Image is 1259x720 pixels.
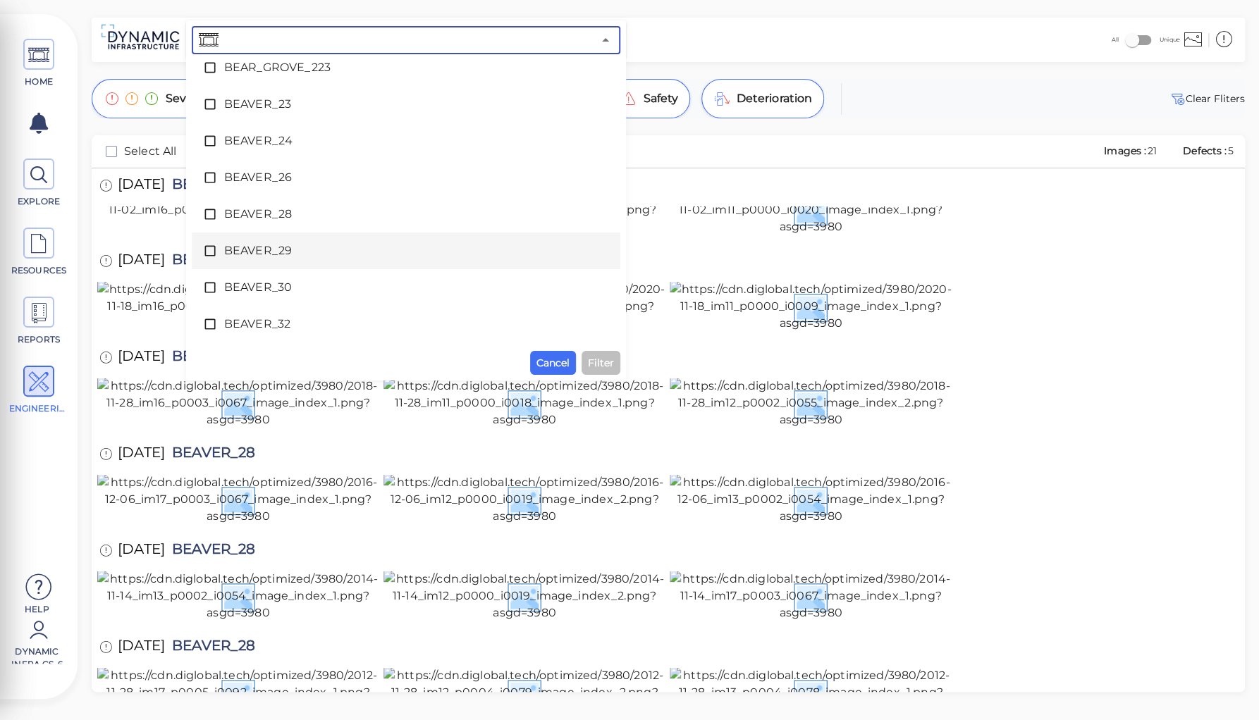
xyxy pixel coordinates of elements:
span: RESOURCES [9,264,69,277]
span: Select All [124,143,177,160]
a: EXPLORE [7,159,70,208]
img: https://cdn.diglobal.tech/optimized/3980/2014-11-14_im13_p0002_i0054_image_index_1.png?asgd=3980 [97,571,379,621]
img: https://cdn.diglobal.tech/optimized/3980/2016-12-06_im12_p0000_i0019_image_index_2.png?asgd=3980 [383,474,665,525]
img: https://cdn.diglobal.tech/optimized/3980/2018-11-28_im12_p0002_i0055_image_index_2.png?asgd=3980 [670,378,952,428]
span: BEAVER_30 [224,279,588,296]
iframe: Chat [1199,657,1248,709]
span: Help [7,603,67,614]
img: https://cdn.diglobal.tech/optimized/3980/2012-11-28_im17_p0005_i0092_image_index_1.png?asgd=3980 [97,667,379,718]
span: [DATE] [118,177,165,196]
span: REPORTS [9,333,69,346]
span: BEAVER_24 [224,132,588,149]
img: https://cdn.diglobal.tech/optimized/3980/2014-11-14_im17_p0003_i0067_image_index_1.png?asgd=3980 [670,571,952,621]
button: Clear Fliters [1169,90,1245,107]
img: https://cdn.diglobal.tech/optimized/3980/2016-12-06_im13_p0002_i0054_image_index_1.png?asgd=3980 [670,474,952,525]
span: Defects : [1181,144,1228,157]
img: https://cdn.diglobal.tech/optimized/3980/2018-11-28_im11_p0000_i0018_image_index_1.png?asgd=3980 [383,378,665,428]
span: ENGINEERING [9,402,69,415]
button: Close [596,30,615,50]
span: BEAVER_28 [165,542,255,561]
span: BEAVER_28 [165,252,255,271]
span: [DATE] [118,349,165,368]
span: Dynamic Infra CS-6 [7,645,67,664]
span: [DATE] [118,445,165,464]
span: 21 [1148,144,1157,157]
span: 5 [1228,144,1234,157]
span: HOME [9,75,69,88]
img: https://cdn.diglobal.tech/optimized/3980/2016-12-06_im17_p0003_i0067_image_index_1.png?asgd=3980 [97,474,379,525]
span: Cancel [536,354,570,371]
span: Filter [588,354,614,371]
span: BEAVER_28 [165,349,255,368]
img: https://cdn.diglobal.tech/optimized/3980/2022-11-02_im11_p0000_i0020_image_index_1.png?asgd=3980 [670,185,952,235]
span: BEAVER_28 [165,638,255,657]
span: Severity [166,90,211,107]
button: Cancel [530,351,576,375]
span: EXPLORE [9,195,69,208]
span: [DATE] [118,638,165,657]
span: BEAVER_29 [224,242,588,259]
span: Safety [643,90,678,107]
span: [DATE] [118,252,165,271]
span: Deterioration [736,90,812,107]
span: BEAR_GROVE_223 [224,59,588,76]
span: Images : [1103,144,1148,157]
span: BEAVER_28 [165,177,255,196]
a: REPORTS [7,297,70,346]
span: BEAVER_28 [224,206,588,223]
span: BEAVER_28 [165,445,255,464]
span: BEAVER_26 [224,169,588,186]
span: [DATE] [118,542,165,561]
img: https://cdn.diglobal.tech/optimized/3980/2012-11-28_im12_p0004_i0079_image_index_2.png?asgd=3980 [383,667,665,718]
a: HOME [7,39,70,88]
span: BEAVER_32 [224,316,588,333]
img: https://cdn.diglobal.tech/optimized/3980/2012-11-28_im13_p0004_i0078_image_index_1.png?asgd=3980 [670,667,952,718]
img: https://cdn.diglobal.tech/optimized/3980/2020-11-18_im11_p0000_i0009_image_index_1.png?asgd=3980 [670,281,952,332]
img: https://cdn.diglobal.tech/optimized/3980/2020-11-18_im16_p0003_i0058_image_index_1.png?asgd=3980 [97,281,379,332]
img: https://cdn.diglobal.tech/optimized/3980/2014-11-14_im12_p0000_i0019_image_index_2.png?asgd=3980 [383,571,665,621]
img: https://cdn.diglobal.tech/optimized/3980/2018-11-28_im16_p0003_i0067_image_index_1.png?asgd=3980 [97,378,379,428]
span: BEAVER_23 [224,96,588,113]
a: ENGINEERING [7,366,70,415]
img: https://cdn.diglobal.tech/optimized/3980/2022-11-02_im16_p0021_i0326_image_index_1.png?asgd=3980 [97,185,379,235]
div: All Unique [1111,26,1179,54]
button: Filter [582,351,620,375]
a: RESOURCES [7,228,70,277]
